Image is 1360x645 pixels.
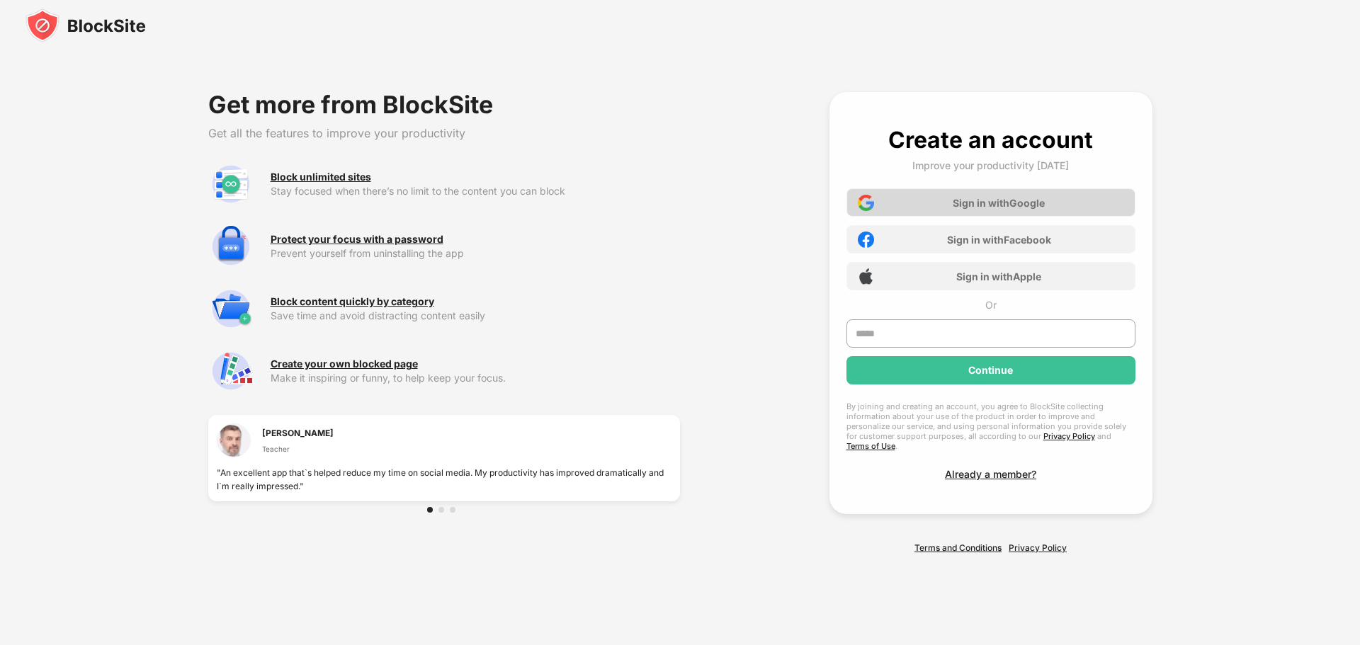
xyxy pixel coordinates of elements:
[846,401,1135,451] div: By joining and creating an account, you agree to BlockSite collecting information about your use ...
[262,426,334,440] div: [PERSON_NAME]
[271,358,418,370] div: Create your own blocked page
[217,423,251,457] img: testimonial-1.jpg
[208,126,681,140] div: Get all the features to improve your productivity
[271,310,681,321] div: Save time and avoid distracting content easily
[208,286,254,331] img: premium-category.svg
[271,248,681,259] div: Prevent yourself from uninstalling the app
[956,270,1041,282] div: Sign in with Apple
[858,232,874,248] img: facebook-icon.png
[271,171,371,183] div: Block unlimited sites
[947,234,1051,246] div: Sign in with Facebook
[858,268,874,285] img: apple-icon.png
[208,348,254,394] img: premium-customize-block-page.svg
[1009,542,1067,553] a: Privacy Policy
[953,197,1045,209] div: Sign in with Google
[914,542,1002,553] a: Terms and Conditions
[208,161,254,207] img: premium-unlimited-blocklist.svg
[208,92,681,118] div: Get more from BlockSite
[271,372,681,384] div: Make it inspiring or funny, to help keep your focus.
[858,195,874,211] img: google-icon.png
[985,299,997,311] div: Or
[912,159,1069,171] div: Improve your productivity [DATE]
[888,126,1093,154] div: Create an account
[846,441,895,451] a: Terms of Use
[262,443,334,455] div: Teacher
[271,296,434,307] div: Block content quickly by category
[217,466,672,493] div: "An excellent app that`s helped reduce my time on social media. My productivity has improved dram...
[271,185,681,197] div: Stay focused when there’s no limit to the content you can block
[968,365,1013,376] div: Continue
[271,234,443,245] div: Protect your focus with a password
[1043,431,1095,441] a: Privacy Policy
[25,8,146,42] img: blocksite-icon-black.svg
[945,468,1036,480] div: Already a member?
[208,224,254,269] img: premium-password-protection.svg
